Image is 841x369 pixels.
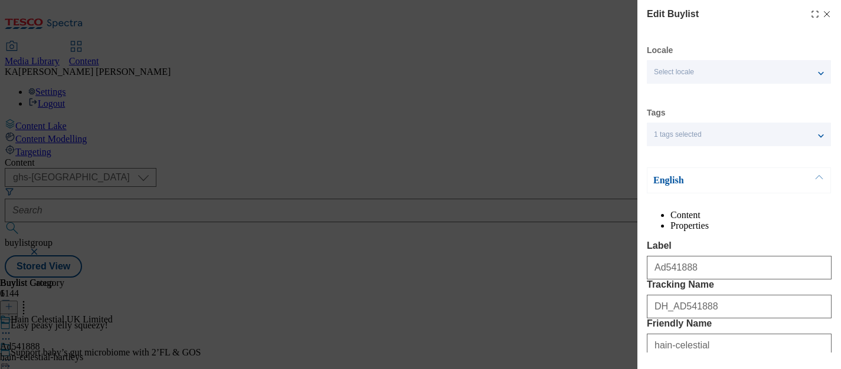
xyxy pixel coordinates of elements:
label: Tracking Name [647,279,832,290]
p: English [653,174,777,186]
button: Select locale [647,60,831,84]
span: Select locale [654,68,694,77]
label: Locale [647,47,673,54]
label: Friendly Name [647,318,832,329]
h4: Edit Buylist [647,7,699,21]
li: Content [670,210,832,220]
li: Properties [670,220,832,231]
input: Enter Tracking Name [647,295,832,318]
label: Tags [647,110,666,116]
input: Enter Friendly Name [647,334,832,357]
input: Enter Label [647,256,832,279]
label: Label [647,240,832,251]
button: 1 tags selected [647,123,831,146]
span: 1 tags selected [654,130,702,139]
